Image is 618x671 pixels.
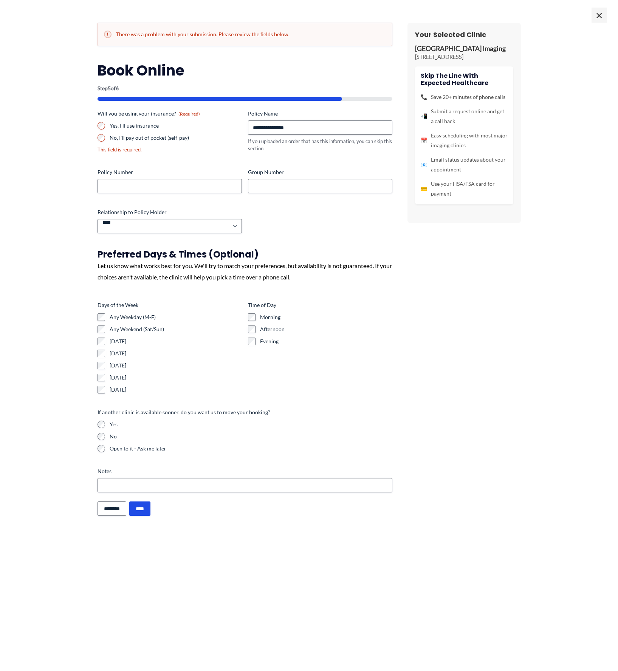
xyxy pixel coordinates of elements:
div: If you uploaded an order that has this information, you can skip this section. [248,138,392,152]
legend: Will you be using your insurance? [98,110,200,117]
p: Step of [98,86,392,91]
span: 6 [116,85,119,91]
span: 📞 [421,92,427,102]
h3: Preferred Days & Times (Optional) [98,248,392,260]
label: [DATE] [110,350,242,357]
h4: Skip the line with Expected Healthcare [421,72,508,86]
li: Use your HSA/FSA card for payment [421,179,508,199]
label: Evening [260,338,392,345]
label: Relationship to Policy Holder [98,208,242,216]
span: 📲 [421,111,427,121]
span: (Required) [178,111,200,117]
label: Open to it - Ask me later [110,445,392,452]
li: Easy scheduling with most major imaging clinics [421,131,508,150]
legend: If another clinic is available sooner, do you want us to move your booking? [98,409,270,416]
span: 📧 [421,160,427,170]
label: Any Weekend (Sat/Sun) [110,325,242,333]
legend: Days of the Week [98,301,138,309]
legend: Time of Day [248,301,276,309]
label: Policy Name [248,110,392,117]
li: Email status updates about your appointment [421,155,508,174]
label: No, I'll pay out of pocket (self-pay) [110,134,242,142]
label: Notes [98,467,392,475]
p: [GEOGRAPHIC_DATA] Imaging [415,45,513,53]
label: Group Number [248,168,392,176]
label: [DATE] [110,374,242,381]
label: Policy Number [98,168,242,176]
div: Let us know what works best for you. We'll try to match your preferences, but availability is not... [98,260,392,282]
label: Morning [260,313,392,321]
label: Any Weekday (M-F) [110,313,242,321]
label: Yes [110,421,392,428]
h3: Your Selected Clinic [415,30,513,39]
li: Submit a request online and get a call back [421,106,508,126]
div: This field is required. [98,146,242,153]
label: [DATE] [110,386,242,393]
h2: Book Online [98,61,392,80]
span: 💳 [421,184,427,194]
h2: There was a problem with your submission. Please review the fields below. [104,31,386,38]
label: Yes, I'll use insurance [110,122,242,130]
label: [DATE] [110,338,242,345]
label: No [110,433,392,440]
span: 5 [108,85,111,91]
label: Afternoon [260,325,392,333]
label: [DATE] [110,362,242,369]
span: 📅 [421,136,427,145]
span: × [592,8,607,23]
p: [STREET_ADDRESS] [415,53,513,61]
li: Save 20+ minutes of phone calls [421,92,508,102]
